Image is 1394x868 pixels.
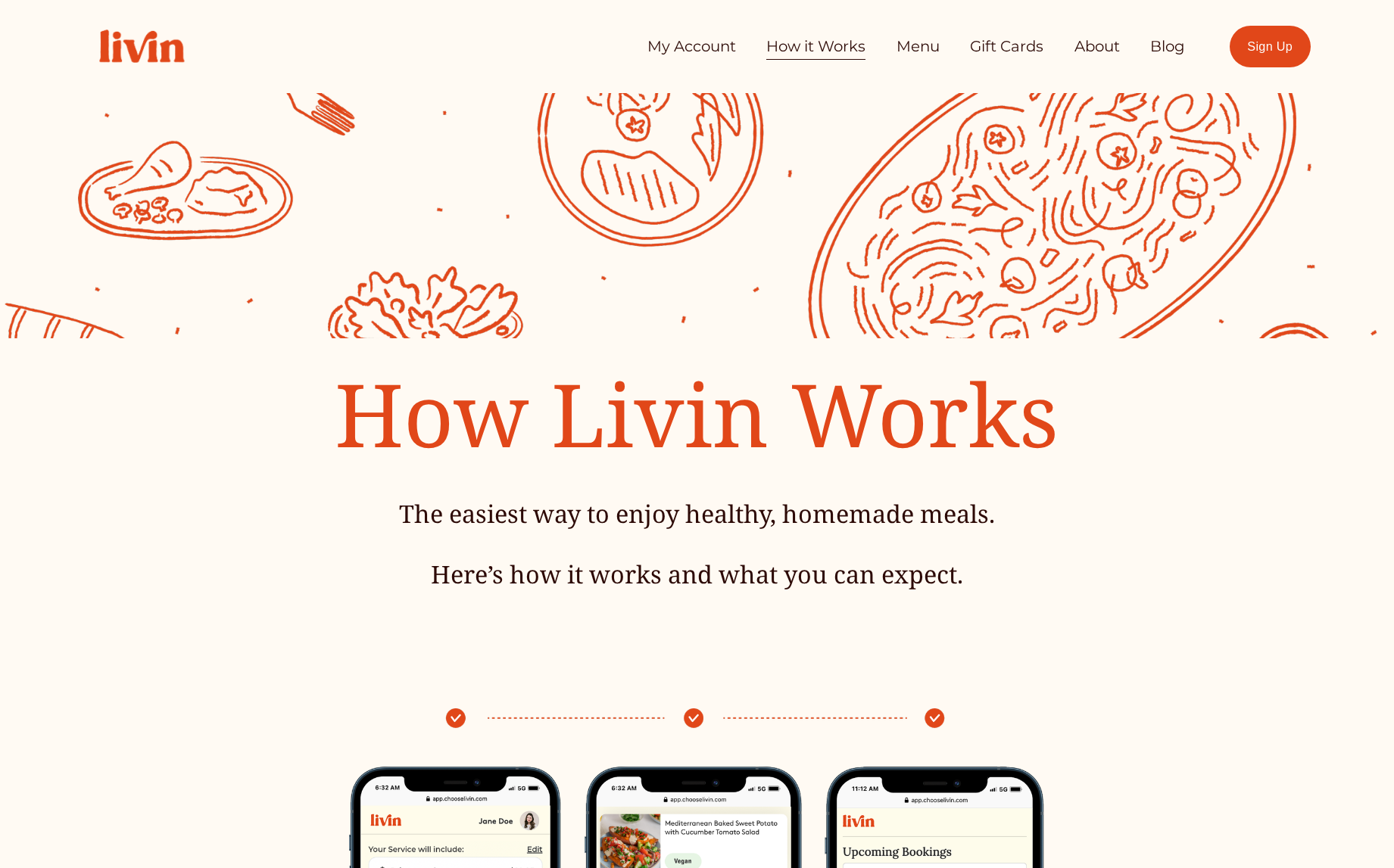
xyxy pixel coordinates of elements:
[243,497,1150,530] h4: The easiest way to enjoy healthy, homemade meals.
[243,558,1150,591] h4: Here’s how it works and what you can expect.
[1150,32,1185,62] a: Blog
[766,32,865,62] a: How it Works
[83,14,200,79] img: Livin
[970,32,1043,62] a: Gift Cards
[335,354,1059,473] span: How Livin Works
[1230,26,1311,67] a: Sign Up
[647,32,736,62] a: My Account
[897,32,940,62] a: Menu
[1074,32,1120,62] a: About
